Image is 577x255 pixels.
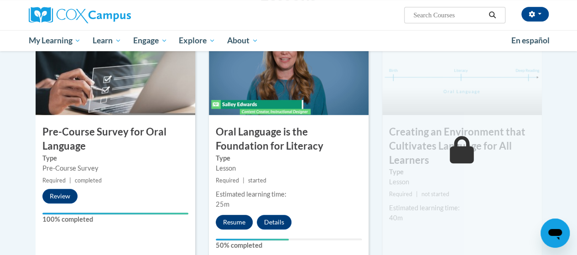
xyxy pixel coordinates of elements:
[29,7,131,23] img: Cox Campus
[29,7,193,23] a: Cox Campus
[221,30,264,51] a: About
[28,35,81,46] span: My Learning
[216,239,289,240] div: Your progress
[179,35,215,46] span: Explore
[42,214,188,224] label: 100% completed
[87,30,127,51] a: Learn
[42,213,188,214] div: Your progress
[412,10,485,21] input: Search Courses
[216,153,362,163] label: Type
[416,191,418,198] span: |
[248,177,266,184] span: started
[485,10,499,21] button: Search
[127,30,173,51] a: Engage
[216,189,362,199] div: Estimated learning time:
[389,203,535,213] div: Estimated learning time:
[505,31,556,50] a: En español
[389,191,412,198] span: Required
[75,177,102,184] span: completed
[421,191,449,198] span: not started
[22,30,556,51] div: Main menu
[382,125,542,167] h3: Creating an Environment that Cultivates Language for All Learners
[216,240,362,250] label: 50% completed
[389,167,535,177] label: Type
[541,219,570,248] iframe: Button to launch messaging window, conversation in progress
[227,35,258,46] span: About
[216,215,253,229] button: Resume
[42,189,78,203] button: Review
[42,153,188,163] label: Type
[133,35,167,46] span: Engage
[511,36,550,45] span: En español
[216,177,239,184] span: Required
[69,177,71,184] span: |
[93,35,121,46] span: Learn
[216,200,229,208] span: 25m
[382,24,542,115] img: Course Image
[243,177,244,184] span: |
[209,125,369,153] h3: Oral Language is the Foundation for Literacy
[209,24,369,115] img: Course Image
[389,214,403,222] span: 40m
[42,163,188,173] div: Pre-Course Survey
[173,30,221,51] a: Explore
[521,7,549,21] button: Account Settings
[257,215,291,229] button: Details
[23,30,87,51] a: My Learning
[36,125,195,153] h3: Pre-Course Survey for Oral Language
[42,177,66,184] span: Required
[389,177,535,187] div: Lesson
[216,163,362,173] div: Lesson
[36,24,195,115] img: Course Image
